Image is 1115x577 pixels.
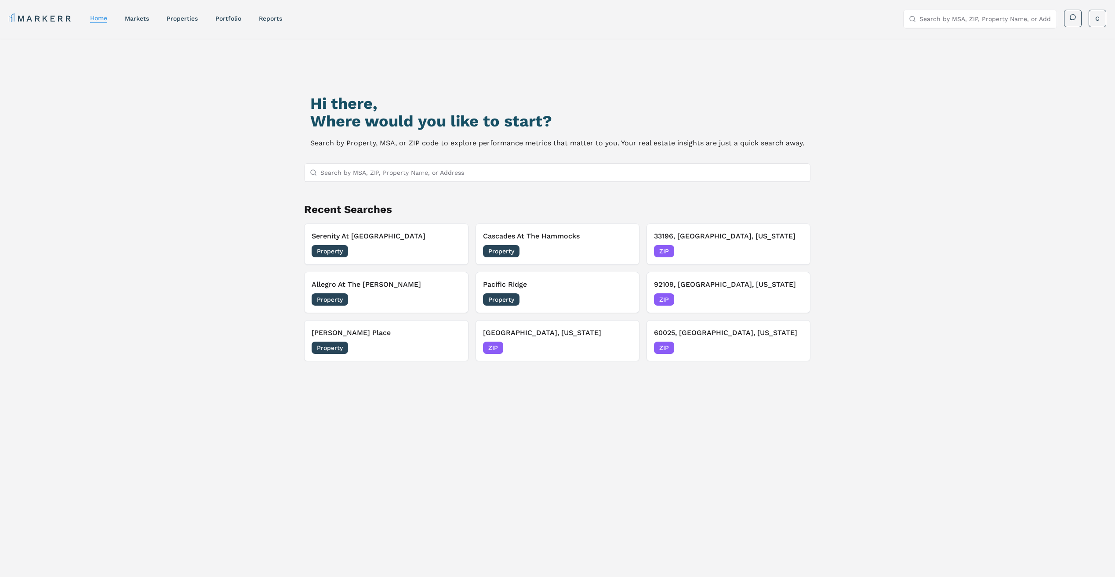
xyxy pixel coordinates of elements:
span: C [1095,14,1100,23]
span: Property [312,342,348,354]
span: ZIP [654,245,674,257]
button: Cascades At The HammocksProperty[DATE] [476,224,639,265]
a: properties [167,15,198,22]
span: [DATE] [441,295,461,304]
span: Property [483,245,519,257]
a: markets [125,15,149,22]
button: [PERSON_NAME] PlaceProperty[DATE] [304,320,468,361]
h3: Allegro At The [PERSON_NAME] [312,279,461,290]
a: MARKERR [9,12,73,25]
h2: Where would you like to start? [310,112,804,130]
h3: 60025, [GEOGRAPHIC_DATA], [US_STATE] [654,328,803,338]
button: Pacific RidgeProperty[DATE] [476,272,639,313]
span: ZIP [654,342,674,354]
a: Portfolio [215,15,241,22]
span: Property [312,293,348,306]
a: reports [259,15,282,22]
span: [DATE] [441,343,461,352]
button: [GEOGRAPHIC_DATA], [US_STATE]ZIP[DATE] [476,320,639,361]
input: Search by MSA, ZIP, Property Name, or Address [919,10,1051,28]
span: [DATE] [612,295,632,304]
input: Search by MSA, ZIP, Property Name, or Address [320,164,805,181]
button: 33196, [GEOGRAPHIC_DATA], [US_STATE]ZIP[DATE] [646,224,810,265]
h3: Pacific Ridge [483,279,632,290]
span: Property [483,293,519,306]
span: ZIP [654,293,674,306]
span: [DATE] [612,343,632,352]
h3: Cascades At The Hammocks [483,231,632,242]
button: Allegro At The [PERSON_NAME]Property[DATE] [304,272,468,313]
span: ZIP [483,342,503,354]
span: [DATE] [441,247,461,256]
span: [DATE] [612,247,632,256]
h3: 33196, [GEOGRAPHIC_DATA], [US_STATE] [654,231,803,242]
h2: Recent Searches [304,202,810,216]
span: [DATE] [783,247,803,256]
span: [DATE] [783,295,803,304]
button: C [1089,10,1106,27]
h3: 92109, [GEOGRAPHIC_DATA], [US_STATE] [654,279,803,290]
button: 60025, [GEOGRAPHIC_DATA], [US_STATE]ZIP[DATE] [646,320,810,361]
span: [DATE] [783,343,803,352]
h3: [PERSON_NAME] Place [312,328,461,338]
a: home [90,14,107,22]
h3: [GEOGRAPHIC_DATA], [US_STATE] [483,328,632,338]
p: Search by Property, MSA, or ZIP code to explore performance metrics that matter to you. Your real... [310,137,804,149]
h3: Serenity At [GEOGRAPHIC_DATA] [312,231,461,242]
button: 92109, [GEOGRAPHIC_DATA], [US_STATE]ZIP[DATE] [646,272,810,313]
button: Serenity At [GEOGRAPHIC_DATA]Property[DATE] [304,224,468,265]
span: Property [312,245,348,257]
h1: Hi there, [310,95,804,112]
